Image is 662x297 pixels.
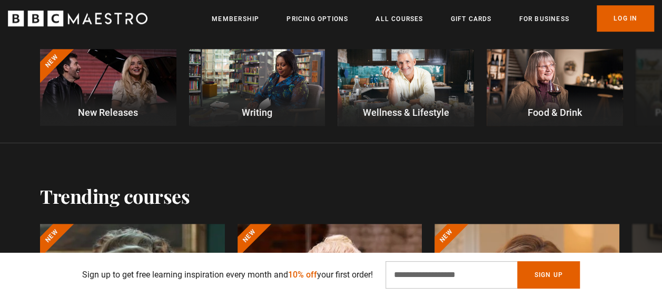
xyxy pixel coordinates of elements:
[597,5,654,32] a: Log In
[189,49,325,125] a: Writing
[212,14,259,24] a: Membership
[286,14,348,24] a: Pricing Options
[376,14,423,24] a: All Courses
[450,14,491,24] a: Gift Cards
[288,270,317,280] span: 10% off
[82,269,373,281] p: Sign up to get free learning inspiration every month and your first order!
[189,105,325,120] p: Writing
[487,49,623,125] a: Food & Drink
[212,5,654,32] nav: Primary
[40,185,190,207] h2: Trending courses
[338,49,474,125] a: Wellness & Lifestyle
[8,11,147,26] svg: BBC Maestro
[519,14,569,24] a: For business
[338,105,474,120] p: Wellness & Lifestyle
[517,261,579,289] button: Sign Up
[40,49,176,125] a: New New Releases
[487,105,623,120] p: Food & Drink
[40,105,176,120] p: New Releases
